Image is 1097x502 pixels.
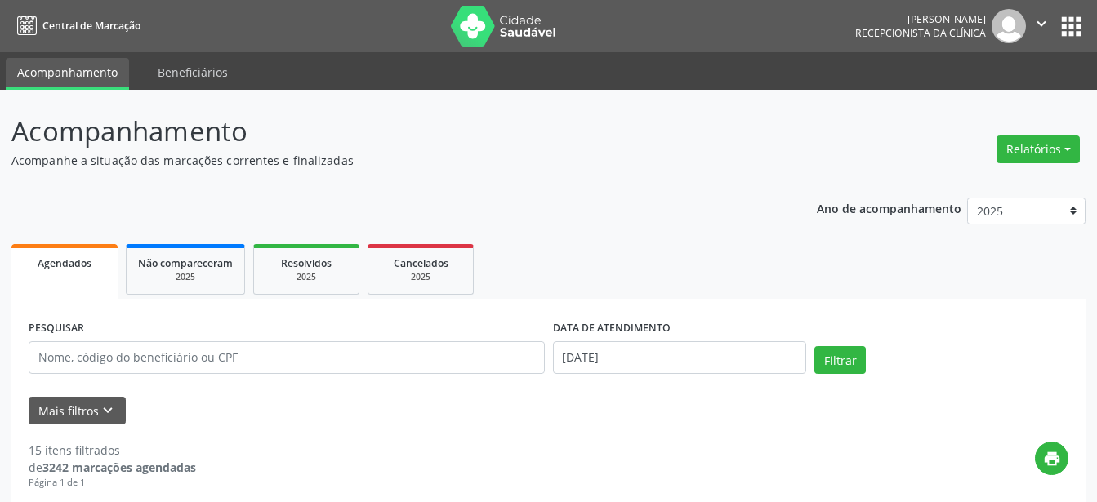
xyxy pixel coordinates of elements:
span: Agendados [38,256,91,270]
div: 2025 [265,271,347,283]
div: 2025 [380,271,462,283]
div: [PERSON_NAME] [855,12,986,26]
label: PESQUISAR [29,316,84,341]
button: Filtrar [814,346,866,374]
input: Selecione um intervalo [553,341,807,374]
label: DATA DE ATENDIMENTO [553,316,671,341]
input: Nome, código do beneficiário ou CPF [29,341,545,374]
button: print [1035,442,1068,475]
span: Cancelados [394,256,448,270]
div: 2025 [138,271,233,283]
button: Relatórios [997,135,1080,163]
button: Mais filtroskeyboard_arrow_down [29,397,126,425]
div: de [29,459,196,476]
strong: 3242 marcações agendadas [42,460,196,475]
img: img [992,9,1026,43]
div: 15 itens filtrados [29,442,196,459]
p: Ano de acompanhamento [817,198,961,218]
button:  [1026,9,1057,43]
i: keyboard_arrow_down [99,402,117,420]
span: Central de Marcação [42,19,140,33]
div: Página 1 de 1 [29,476,196,490]
span: Não compareceram [138,256,233,270]
span: Resolvidos [281,256,332,270]
i: print [1043,450,1061,468]
button: apps [1057,12,1086,41]
a: Beneficiários [146,58,239,87]
p: Acompanhe a situação das marcações correntes e finalizadas [11,152,764,169]
a: Acompanhamento [6,58,129,90]
i:  [1032,15,1050,33]
p: Acompanhamento [11,111,764,152]
span: Recepcionista da clínica [855,26,986,40]
a: Central de Marcação [11,12,140,39]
